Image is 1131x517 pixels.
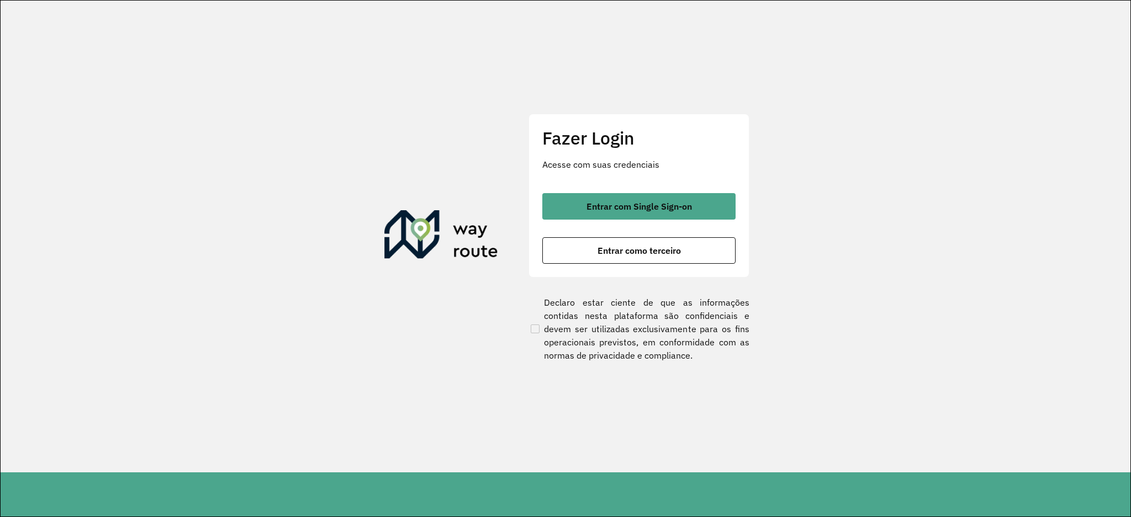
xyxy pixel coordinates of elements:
button: button [542,237,736,264]
span: Entrar com Single Sign-on [586,202,692,211]
img: Roteirizador AmbevTech [384,210,498,263]
button: button [542,193,736,220]
label: Declaro estar ciente de que as informações contidas nesta plataforma são confidenciais e devem se... [528,296,749,362]
span: Entrar como terceiro [598,246,681,255]
h2: Fazer Login [542,127,736,148]
p: Acesse com suas credenciais [542,158,736,171]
